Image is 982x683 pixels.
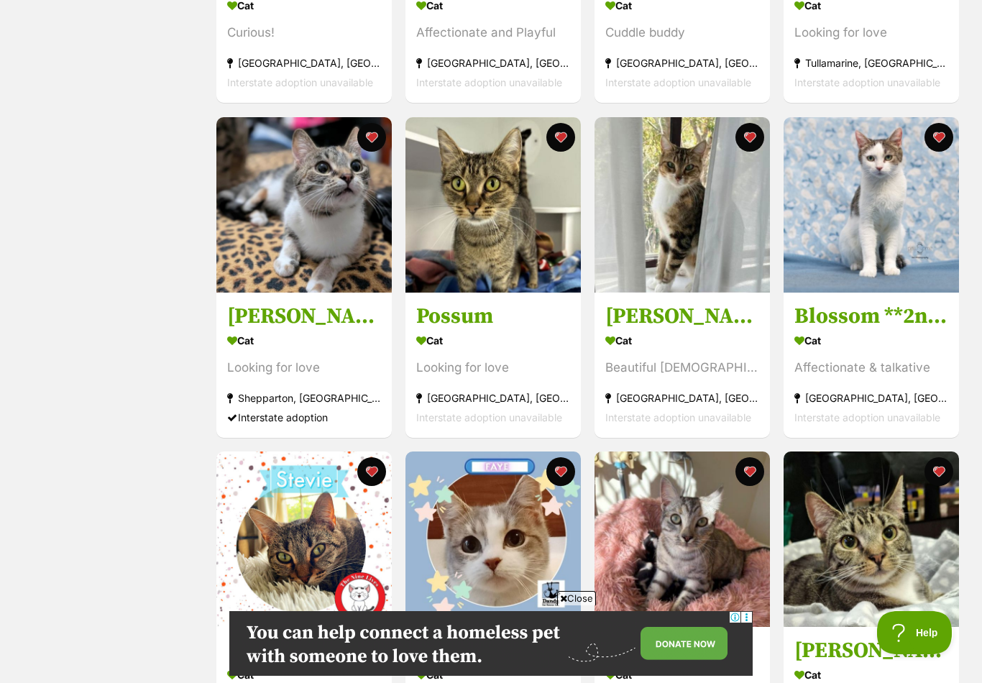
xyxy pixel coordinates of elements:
h3: Blossom **2nd Chance Cat Rescue** [794,303,948,330]
div: Affectionate & talkative [794,358,948,377]
h3: [PERSON_NAME] *9 Lives Project Rescue* [227,637,381,664]
img: Blossom **2nd Chance Cat Rescue** [784,117,959,293]
span: Interstate adoption unavailable [794,77,940,89]
img: Arianna Quinnell [595,451,770,627]
h3: [PERSON_NAME] [605,303,759,330]
button: favourite [546,457,575,486]
h3: Possum [416,303,570,330]
div: Cat [605,330,759,351]
div: Cat [416,330,570,351]
div: Cat [794,330,948,351]
div: Tullamarine, [GEOGRAPHIC_DATA] [794,54,948,73]
button: favourite [735,457,764,486]
span: Interstate adoption unavailable [605,411,751,423]
button: favourite [924,457,953,486]
div: Beautiful [DEMOGRAPHIC_DATA] [605,358,759,377]
span: Interstate adoption unavailable [227,77,373,89]
button: favourite [924,123,953,152]
img: Jacinta [216,117,392,293]
div: Affectionate and Playful [416,24,570,43]
img: Possum [405,117,581,293]
div: Interstate adoption [227,408,381,427]
div: Looking for love [227,358,381,377]
div: [GEOGRAPHIC_DATA], [GEOGRAPHIC_DATA] [416,388,570,408]
div: [GEOGRAPHIC_DATA], [GEOGRAPHIC_DATA] [605,388,759,408]
div: [GEOGRAPHIC_DATA], [GEOGRAPHIC_DATA] [605,54,759,73]
h3: [PERSON_NAME] [605,637,759,664]
div: [GEOGRAPHIC_DATA], [GEOGRAPHIC_DATA] [416,54,570,73]
span: Interstate adoption unavailable [605,77,751,89]
iframe: Advertisement [229,611,753,676]
div: Looking for love [416,358,570,377]
div: Curious! [227,24,381,43]
span: Interstate adoption unavailable [416,411,562,423]
h3: [PERSON_NAME] *9 Lives Project Rescue* [794,638,948,665]
a: [PERSON_NAME] Cat Looking for love Shepparton, [GEOGRAPHIC_DATA] Interstate adoption favourite [216,292,392,438]
a: Possum Cat Looking for love [GEOGRAPHIC_DATA], [GEOGRAPHIC_DATA] Interstate adoption unavailable ... [405,292,581,438]
button: favourite [735,123,764,152]
div: Shepparton, [GEOGRAPHIC_DATA] [227,388,381,408]
div: Cat [227,330,381,351]
div: Cuddle buddy [605,24,759,43]
span: Interstate adoption unavailable [794,411,940,423]
button: favourite [357,123,386,152]
a: [PERSON_NAME] Cat Beautiful [DEMOGRAPHIC_DATA] [GEOGRAPHIC_DATA], [GEOGRAPHIC_DATA] Interstate ad... [595,292,770,438]
button: favourite [546,123,575,152]
img: Tabitha *9 Lives Project Rescue* [784,451,959,627]
img: Miranda [595,117,770,293]
iframe: Help Scout Beacon - Open [877,611,953,654]
button: favourite [357,457,386,486]
span: Interstate adoption unavailable [416,77,562,89]
img: Faye ^^Dandy Cat Rescue^^ [405,451,581,627]
a: Blossom **2nd Chance Cat Rescue** Cat Affectionate & talkative [GEOGRAPHIC_DATA], [GEOGRAPHIC_DAT... [784,292,959,438]
img: Stevie *9 Lives Project Rescue* [216,451,392,627]
div: [GEOGRAPHIC_DATA], [GEOGRAPHIC_DATA] [794,388,948,408]
h3: [PERSON_NAME] [227,303,381,330]
div: Looking for love [794,24,948,43]
span: Close [557,591,596,605]
div: [GEOGRAPHIC_DATA], [GEOGRAPHIC_DATA] [227,54,381,73]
